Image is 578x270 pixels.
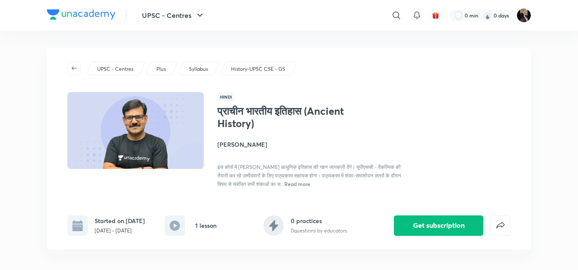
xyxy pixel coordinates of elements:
[95,227,145,235] p: [DATE] - [DATE]
[47,9,116,20] img: Company Logo
[230,65,287,73] a: History-UPSC CSE - GS
[291,216,347,225] h6: 0 practices
[490,215,511,236] button: false
[97,65,133,73] p: UPSC - Centres
[217,164,401,187] span: इस कोर्स में [PERSON_NAME] आधुनिक इतिहास की गहन जानकारी देंगे। यूपीएससी - वैकल्पिक की तैयारी कर र...
[284,180,310,187] span: Read more
[429,9,442,22] button: avatar
[137,7,210,24] button: UPSC - Centres
[96,65,135,73] a: UPSC - Centres
[156,65,166,73] p: Plus
[189,65,208,73] p: Syllabus
[483,11,492,20] img: streak
[394,215,483,236] button: Get subscription
[432,12,439,19] img: avatar
[195,221,217,230] h6: 1 lesson
[517,8,531,23] img: amit tripathi
[217,140,408,149] h4: [PERSON_NAME]
[188,65,210,73] a: Syllabus
[217,105,357,130] h1: प्राचीन भारतीय इतिहास (Ancient History)
[155,65,168,73] a: Plus
[291,227,347,235] p: 0 questions by educators
[95,216,145,225] h6: Started on [DATE]
[47,9,116,22] a: Company Logo
[217,92,234,102] span: Hindi
[231,65,285,73] p: History-UPSC CSE - GS
[66,91,205,170] img: Thumbnail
